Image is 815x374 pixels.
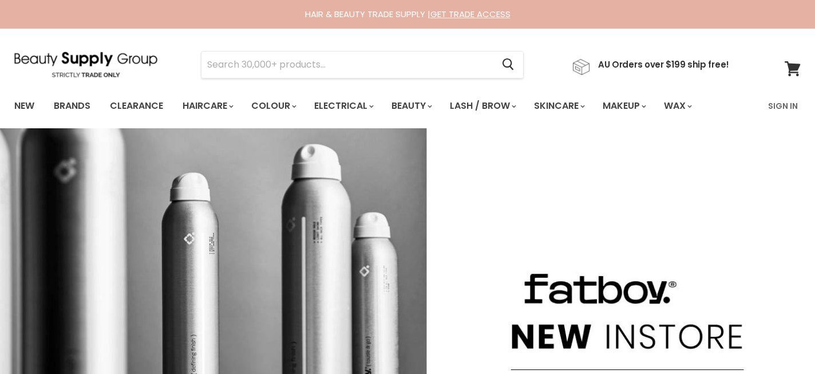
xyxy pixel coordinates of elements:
[525,94,592,118] a: Skincare
[6,89,731,123] ul: Main menu
[101,94,172,118] a: Clearance
[45,94,99,118] a: Brands
[174,94,240,118] a: Haircare
[493,52,523,78] button: Search
[201,51,524,78] form: Product
[761,94,805,118] a: Sign In
[441,94,523,118] a: Lash / Brow
[383,94,439,118] a: Beauty
[6,94,43,118] a: New
[201,52,493,78] input: Search
[594,94,653,118] a: Makeup
[430,8,511,20] a: GET TRADE ACCESS
[655,94,699,118] a: Wax
[243,94,303,118] a: Colour
[306,94,381,118] a: Electrical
